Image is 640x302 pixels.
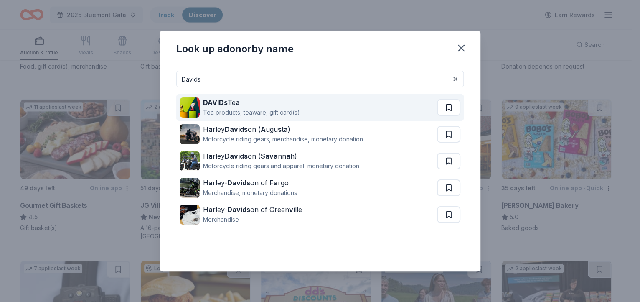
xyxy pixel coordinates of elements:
strong: A [261,125,266,133]
div: H rley on ( nn h) [203,151,359,161]
strong: DAVIDs [203,98,228,107]
div: Motorcycle riding gears, merchandise, monetary donation [203,134,363,144]
div: Merchandise, monetary donations [203,188,297,198]
img: Image for DAVIDsTea [180,97,200,118]
div: H rley- on of F rgo [203,178,297,188]
strong: a [208,125,213,133]
strong: a [236,98,240,107]
strong: a [208,179,213,187]
strong: a [286,152,290,160]
strong: a [208,152,213,160]
div: Merchandise [203,215,302,225]
div: H rley on ( ugu t ) [203,124,363,134]
strong: s [278,125,282,133]
div: Look up a donor by name [176,42,294,56]
strong: vi [289,205,295,214]
img: Image for Harley Davidson (Augusta) [180,124,200,144]
strong: Davids [225,152,248,160]
img: Image for Harley Davidson (Savannah) [180,151,200,171]
img: Image for Harley-Davidson of Greenville [180,205,200,225]
div: Te [203,97,300,107]
div: Motorcycle riding gears and apparel, monetary donation [203,161,359,171]
img: Image for Harley-Davidson of Fargo [180,178,200,198]
div: H rley- on of Green lle [203,205,302,215]
strong: a [208,205,213,214]
strong: Davids [227,205,250,214]
div: Tea products, teaware, gift card(s) [203,107,300,118]
strong: Sava [261,152,278,160]
input: Search [176,71,464,87]
strong: a [274,179,278,187]
strong: Davids [225,125,248,133]
strong: Davids [227,179,250,187]
strong: a [284,125,288,133]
